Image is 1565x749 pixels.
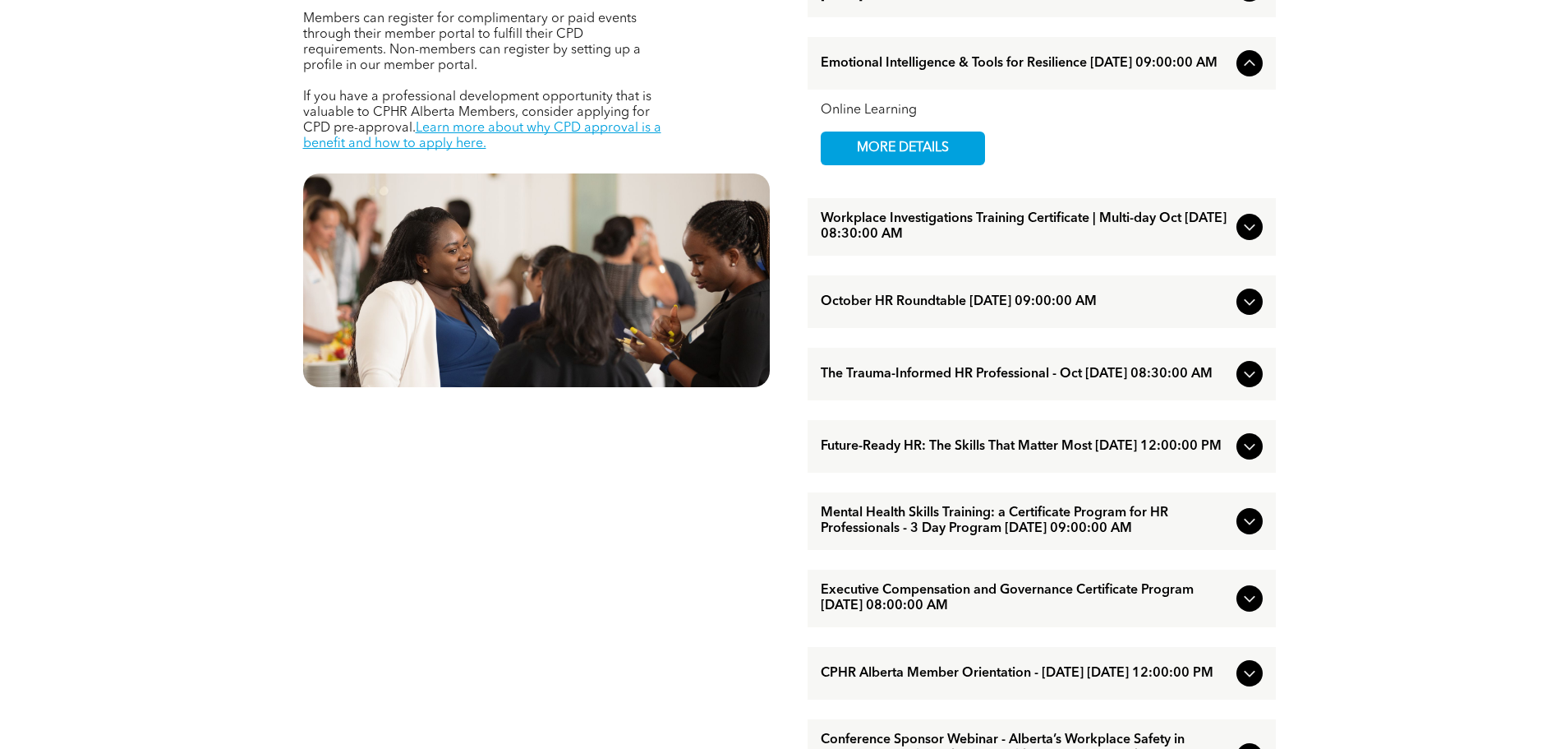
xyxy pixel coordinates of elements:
[821,506,1230,537] span: Mental Health Skills Training: a Certificate Program for HR Professionals - 3 Day Program [DATE] ...
[838,132,968,164] span: MORE DETAILS
[821,103,1263,118] div: Online Learning
[303,90,651,135] span: If you have a professional development opportunity that is valuable to CPHR Alberta Members, cons...
[821,132,985,165] a: MORE DETAILS
[821,367,1230,382] span: The Trauma-Informed HR Professional - Oct [DATE] 08:30:00 AM
[821,583,1230,614] span: Executive Compensation and Governance Certificate Program [DATE] 08:00:00 AM
[821,56,1230,72] span: Emotional Intelligence & Tools for Resilience [DATE] 09:00:00 AM
[303,12,641,72] span: Members can register for complimentary or paid events through their member portal to fulfill thei...
[303,122,661,150] a: Learn more about why CPD approval is a benefit and how to apply here.
[821,666,1230,682] span: CPHR Alberta Member Orientation - [DATE] [DATE] 12:00:00 PM
[821,294,1230,310] span: October HR Roundtable [DATE] 09:00:00 AM
[821,439,1230,455] span: Future-Ready HR: The Skills That Matter Most [DATE] 12:00:00 PM
[821,211,1230,243] span: Workplace Investigations Training Certificate | Multi-day Oct [DATE] 08:30:00 AM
